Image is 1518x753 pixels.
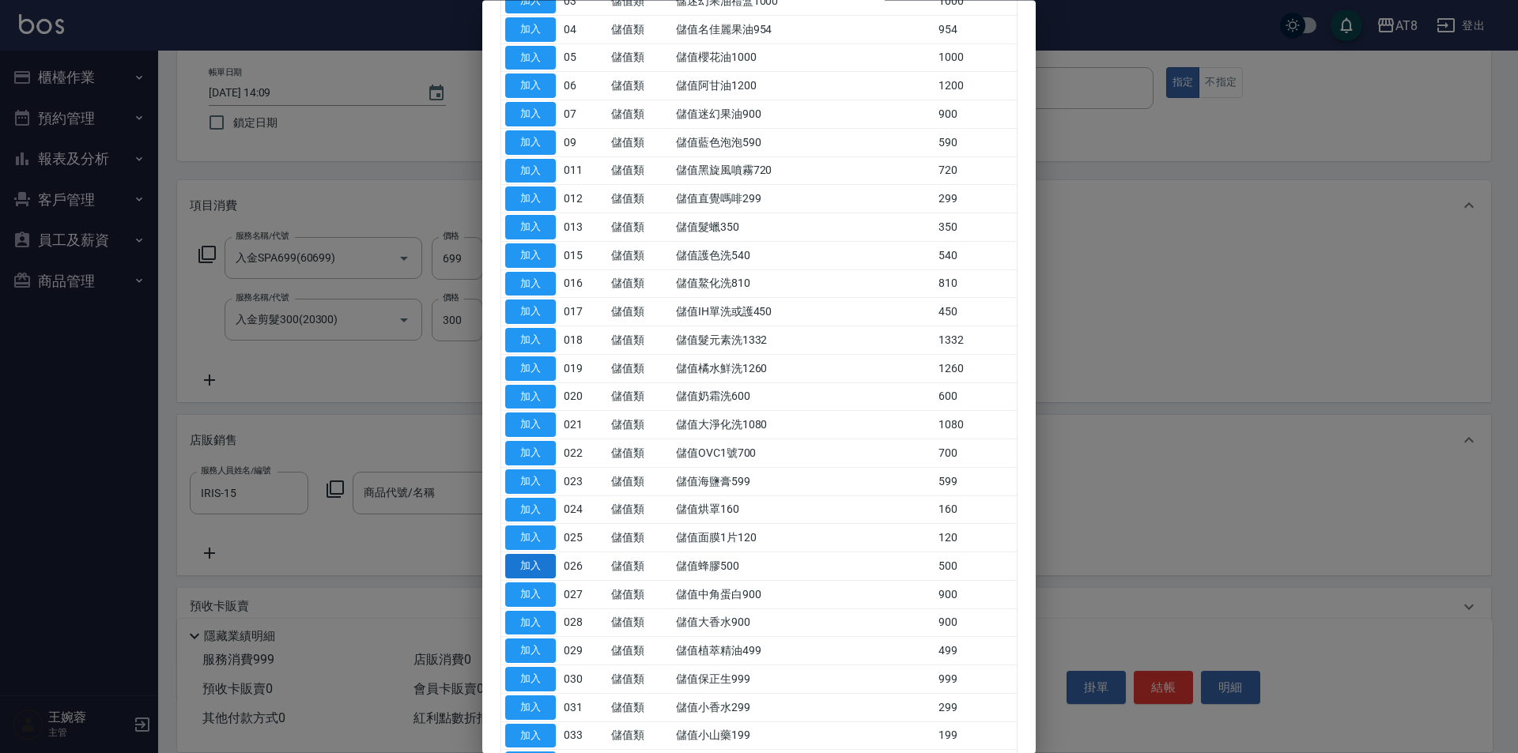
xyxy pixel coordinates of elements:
td: 07 [560,100,607,129]
button: 加入 [505,74,556,99]
td: 儲值迷幻果油900 [672,100,935,129]
td: 儲值類 [607,665,672,694]
td: 儲值橘水鮮洗1260 [672,355,935,383]
td: 900 [935,100,1017,129]
td: 024 [560,496,607,525]
td: 720 [935,157,1017,186]
td: 1260 [935,355,1017,383]
td: 儲值髮元素洗1332 [672,326,935,355]
td: 儲值類 [607,72,672,100]
button: 加入 [505,469,556,494]
td: 儲值類 [607,637,672,665]
td: 儲值類 [607,722,672,751]
td: 儲值保正生999 [672,665,935,694]
button: 加入 [505,413,556,438]
button: 加入 [505,555,556,579]
td: 1200 [935,72,1017,100]
td: 儲值類 [607,609,672,638]
td: 021 [560,411,607,439]
td: 儲值類 [607,298,672,326]
button: 加入 [505,103,556,127]
td: 儲值類 [607,694,672,722]
td: 499 [935,637,1017,665]
td: 810 [935,270,1017,299]
td: 儲值奶霜洗600 [672,383,935,412]
td: 儲值類 [607,524,672,552]
td: 儲值護色洗540 [672,242,935,270]
td: 儲值黑旋風噴霧720 [672,157,935,186]
td: 儲值類 [607,213,672,242]
button: 加入 [505,668,556,692]
td: 儲值類 [607,129,672,157]
td: 1080 [935,411,1017,439]
td: 500 [935,552,1017,581]
td: 022 [560,439,607,468]
td: 1332 [935,326,1017,355]
td: 儲值類 [607,16,672,44]
td: 033 [560,722,607,751]
button: 加入 [505,356,556,381]
td: 025 [560,524,607,552]
button: 加入 [505,243,556,268]
td: 儲值烘罩160 [672,496,935,525]
button: 加入 [505,611,556,635]
td: 299 [935,185,1017,213]
button: 加入 [505,46,556,70]
button: 加入 [505,498,556,522]
td: 013 [560,213,607,242]
button: 加入 [505,442,556,466]
td: 儲值面膜1片120 [672,524,935,552]
td: 儲值直覺嗎啡299 [672,185,935,213]
button: 加入 [505,187,556,212]
td: 儲值類 [607,411,672,439]
td: 儲值蜂膠500 [672,552,935,581]
button: 加入 [505,272,556,296]
td: 儲值阿甘油1200 [672,72,935,100]
td: 儲值小山藥199 [672,722,935,751]
td: 儲值類 [607,468,672,496]
td: 儲值大淨化洗1080 [672,411,935,439]
td: 700 [935,439,1017,468]
td: 儲值類 [607,355,672,383]
td: 04 [560,16,607,44]
td: 儲值櫻花油1000 [672,44,935,73]
td: 540 [935,242,1017,270]
td: 儲值類 [607,270,672,299]
td: 954 [935,16,1017,44]
td: 350 [935,213,1017,242]
td: 027 [560,581,607,609]
td: 儲值IH單洗或護450 [672,298,935,326]
td: 儲值類 [607,242,672,270]
td: 儲值類 [607,326,672,355]
td: 199 [935,722,1017,751]
td: 儲值中角蛋白900 [672,581,935,609]
td: 299 [935,694,1017,722]
td: 017 [560,298,607,326]
button: 加入 [505,385,556,409]
td: 029 [560,637,607,665]
button: 加入 [505,300,556,325]
td: 06 [560,72,607,100]
td: 450 [935,298,1017,326]
td: 儲值髮蠟350 [672,213,935,242]
td: 05 [560,44,607,73]
button: 加入 [505,216,556,240]
button: 加入 [505,639,556,664]
td: 儲值類 [607,44,672,73]
td: 1000 [935,44,1017,73]
button: 加入 [505,695,556,720]
td: 儲值類 [607,157,672,186]
td: 儲值大香水900 [672,609,935,638]
button: 加入 [505,526,556,551]
td: 016 [560,270,607,299]
td: 儲值OVC1號700 [672,439,935,468]
td: 012 [560,185,607,213]
td: 儲值類 [607,100,672,129]
td: 儲值類 [607,185,672,213]
td: 900 [935,581,1017,609]
td: 儲值藍色泡泡590 [672,129,935,157]
td: 儲值小香水299 [672,694,935,722]
td: 031 [560,694,607,722]
button: 加入 [505,159,556,183]
td: 儲值類 [607,383,672,412]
